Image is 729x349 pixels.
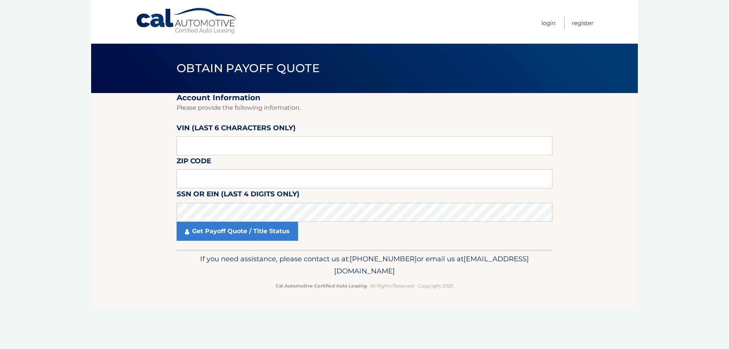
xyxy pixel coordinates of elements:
h2: Account Information [177,93,552,103]
a: Cal Automotive [136,8,238,35]
a: Get Payoff Quote / Title Status [177,222,298,241]
label: VIN (last 6 characters only) [177,122,296,136]
a: Register [572,17,593,29]
span: Obtain Payoff Quote [177,61,320,75]
p: Please provide the following information. [177,103,552,113]
p: - All Rights Reserved - Copyright 2025 [181,282,548,290]
label: Zip Code [177,155,211,169]
label: SSN or EIN (last 4 digits only) [177,188,300,202]
span: [PHONE_NUMBER] [350,254,417,263]
strong: Cal Automotive Certified Auto Leasing [276,283,367,289]
a: Login [541,17,555,29]
p: If you need assistance, please contact us at: or email us at [181,253,548,277]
